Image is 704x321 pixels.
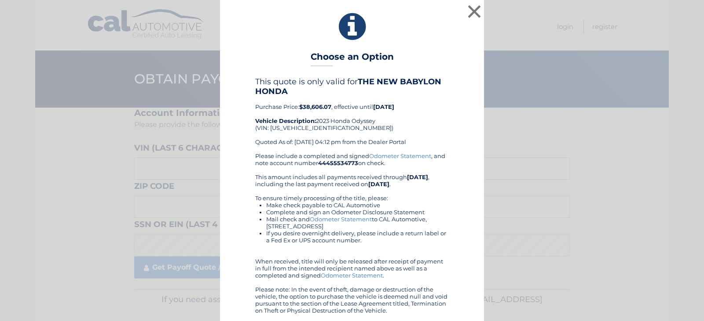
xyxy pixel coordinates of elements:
[255,77,449,96] h4: This quote is only valid for
[466,3,483,20] button: ×
[255,77,441,96] b: THE NEW BABYLON HONDA
[255,77,449,152] div: Purchase Price: , effective until 2023 Honda Odyssey (VIN: [US_VEHICLE_IDENTIFICATION_NUMBER]) Qu...
[266,216,449,230] li: Mail check and to CAL Automotive, [STREET_ADDRESS]
[369,152,431,159] a: Odometer Statement
[255,117,316,124] strong: Vehicle Description:
[318,159,358,166] b: 44455534773
[368,180,389,188] b: [DATE]
[266,209,449,216] li: Complete and sign an Odometer Disclosure Statement
[266,202,449,209] li: Make check payable to CAL Automotive
[299,103,331,110] b: $38,606.07
[373,103,394,110] b: [DATE]
[255,152,449,314] div: Please include a completed and signed , and note account number on check. This amount includes al...
[310,216,372,223] a: Odometer Statement
[407,173,428,180] b: [DATE]
[321,272,383,279] a: Odometer Statement
[266,230,449,244] li: If you desire overnight delivery, please include a return label or a Fed Ex or UPS account number.
[311,51,394,67] h3: Choose an Option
